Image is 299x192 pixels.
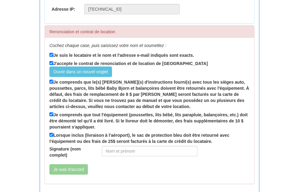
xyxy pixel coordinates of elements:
input: Je comprends que le(s) [PERSON_NAME](s) d'instructions fourni(s) avec tous les sièges auto, pouss... [49,80,53,84]
font: Je comprends que le(s) [PERSON_NAME](s) d'instructions fourni(s) avec tous les sièges auto, pouss... [49,80,249,109]
font: Ouvrir dans un nouvel onglet [53,69,108,74]
input: Je comprends que tout l'équipement (poussettes, lits bébé, lits parapluie, balançoires, etc.) doi... [49,112,53,116]
font: J'accepte le contrat de renonciation et de location de [GEOGRAPHIC_DATA] [53,61,208,66]
button: Je suis d'accord [49,164,88,175]
font: Cochez chaque case, puis saisissez votre nom et soumettez : [49,43,166,48]
font: Renonciation et contrat de location [49,29,115,34]
a: Ouvrir dans un nouvel onglet [49,67,112,77]
font: Adresse IP: [52,7,75,12]
font: Lorsque inclus (livraison à l'aéroport), le sac de protection bleu doit être retourné avec l'équi... [49,133,229,144]
font: Signature (nom complet) [49,147,81,158]
input: J'accepte le contrat de renonciation et de location de [GEOGRAPHIC_DATA]Ouvrir dans un nouvel onglet [49,61,53,65]
font: Je suis d'accord [53,167,84,172]
input: Lorsque inclus (livraison à l'aéroport), le sac de protection bleu doit être retourné avec l'équi... [49,133,53,137]
font: Je comprends que tout l'équipement (poussettes, lits bébé, lits parapluie, balançoires, etc.) doi... [49,112,248,129]
input: Je suis le locataire et le nom et l'adresse e-mail indiqués sont exacts. [49,53,53,57]
font: Je suis le locataire et le nom et l'adresse e-mail indiqués sont exacts. [53,53,194,58]
input: Nom et prénom [102,146,197,156]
